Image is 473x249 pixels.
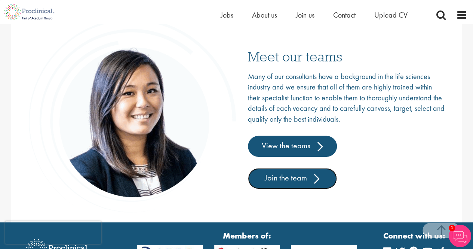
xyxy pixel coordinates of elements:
[248,136,337,157] a: View the teams
[252,10,277,20] a: About us
[296,10,314,20] a: Join us
[374,10,408,20] a: Upload CV
[28,18,237,213] img: people
[449,225,455,231] span: 1
[449,225,471,247] img: Chatbot
[248,168,337,189] a: Join the team
[5,221,101,244] iframe: reCAPTCHA
[137,230,357,242] strong: Members of:
[383,230,447,242] strong: Connect with us:
[221,10,233,20] a: Jobs
[248,49,445,63] h3: Meet our teams
[248,71,445,189] div: Many of our consultants have a background in the life sciences industry and we ensure that all of...
[333,10,356,20] a: Contact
